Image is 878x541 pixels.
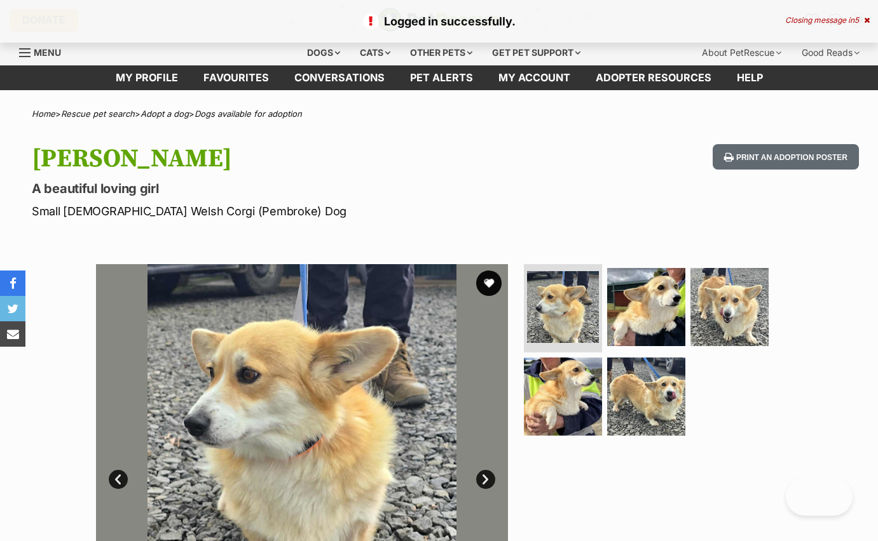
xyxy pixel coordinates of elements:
[713,144,859,170] button: Print an adoption poster
[13,13,865,30] p: Logged in successfully.
[527,271,599,343] img: Photo of Millie
[793,40,868,65] div: Good Reads
[397,65,486,90] a: Pet alerts
[786,478,853,516] iframe: Help Scout Beacon - Open
[524,357,602,436] img: Photo of Millie
[690,268,769,346] img: Photo of Millie
[195,109,302,119] a: Dogs available for adoption
[476,270,502,296] button: favourite
[607,357,685,436] img: Photo of Millie
[141,109,189,119] a: Adopt a dog
[19,40,70,63] a: Menu
[34,47,61,58] span: Menu
[61,109,135,119] a: Rescue pet search
[191,65,282,90] a: Favourites
[351,40,399,65] div: Cats
[483,40,589,65] div: Get pet support
[282,65,397,90] a: conversations
[693,40,790,65] div: About PetRescue
[486,65,583,90] a: My account
[401,40,481,65] div: Other pets
[583,65,724,90] a: Adopter resources
[109,470,128,489] a: Prev
[103,65,191,90] a: My profile
[32,203,536,220] p: Small [DEMOGRAPHIC_DATA] Welsh Corgi (Pembroke) Dog
[32,109,55,119] a: Home
[32,144,536,173] h1: [PERSON_NAME]
[854,15,859,25] span: 5
[32,180,536,197] p: A beautiful loving girl
[476,470,495,489] a: Next
[785,16,870,25] div: Closing message in
[298,40,349,65] div: Dogs
[724,65,776,90] a: Help
[607,268,685,346] img: Photo of Millie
